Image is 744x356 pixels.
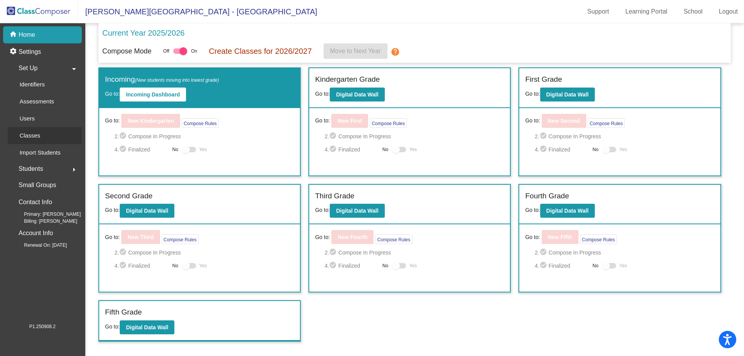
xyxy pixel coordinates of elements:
[19,228,53,239] p: Account Info
[191,48,197,55] span: On
[119,132,128,141] mat-icon: check_circle
[209,45,312,57] p: Create Classes for 2026/2027
[548,234,572,240] b: New Fifth
[325,248,505,257] span: 2. Compose In Progress
[713,5,744,18] a: Logout
[548,118,580,124] b: New Second
[19,163,43,174] span: Students
[539,261,549,270] mat-icon: check_circle
[19,97,54,106] p: Assessments
[391,47,400,57] mat-icon: help
[315,207,330,213] span: Go to:
[127,234,154,240] b: New Third
[119,248,128,257] mat-icon: check_circle
[19,47,41,57] p: Settings
[315,117,330,125] span: Go to:
[114,248,294,257] span: 2. Compose In Progress
[409,145,417,154] span: Yes
[525,207,540,213] span: Go to:
[126,324,168,330] b: Digital Data Wall
[330,48,381,54] span: Move to Next Year
[535,132,715,141] span: 2. Compose In Progress
[172,146,178,153] span: No
[135,77,219,83] span: (New students moving into lowest grade)
[105,74,219,85] label: Incoming
[535,261,589,270] span: 4. Finalized
[102,46,152,57] p: Compose Mode
[525,74,562,85] label: First Grade
[539,248,549,257] mat-icon: check_circle
[331,114,368,128] button: New First
[12,242,67,249] span: Renewal On: [DATE]
[580,234,617,244] button: Compose Rules
[409,261,417,270] span: Yes
[592,146,598,153] span: No
[77,5,317,18] span: [PERSON_NAME][GEOGRAPHIC_DATA] - [GEOGRAPHIC_DATA]
[114,261,168,270] span: 4. Finalized
[119,145,128,154] mat-icon: check_circle
[525,233,540,241] span: Go to:
[315,91,330,97] span: Go to:
[12,211,81,218] span: Primary: [PERSON_NAME]
[535,145,589,154] span: 4. Finalized
[315,191,354,202] label: Third Grade
[162,234,198,244] button: Compose Rules
[539,145,549,154] mat-icon: check_circle
[540,204,595,218] button: Digital Data Wall
[315,233,330,241] span: Go to:
[546,91,589,98] b: Digital Data Wall
[69,64,79,74] mat-icon: arrow_drop_down
[677,5,709,18] a: School
[199,145,207,154] span: Yes
[105,91,120,97] span: Go to:
[330,204,384,218] button: Digital Data Wall
[19,148,60,157] p: Import Students
[338,234,367,240] b: New Fourth
[114,145,168,154] span: 4. Finalized
[539,132,549,141] mat-icon: check_circle
[126,208,168,214] b: Digital Data Wall
[105,233,120,241] span: Go to:
[105,117,120,125] span: Go to:
[324,43,387,59] button: Move to Next Year
[105,323,120,330] span: Go to:
[120,320,174,334] button: Digital Data Wall
[542,230,579,244] button: New Fifth
[19,180,56,191] p: Small Groups
[525,91,540,97] span: Go to:
[330,88,384,101] button: Digital Data Wall
[19,63,38,74] span: Set Up
[325,145,379,154] span: 4. Finalized
[542,114,586,128] button: New Second
[540,88,595,101] button: Digital Data Wall
[19,114,34,123] p: Users
[336,91,378,98] b: Digital Data Wall
[325,261,379,270] span: 4. Finalized
[9,30,19,40] mat-icon: home
[120,88,186,101] button: Incoming Dashboard
[329,248,338,257] mat-icon: check_circle
[121,114,180,128] button: New Kindergarten
[525,191,569,202] label: Fourth Grade
[19,80,45,89] p: Identifiers
[325,132,505,141] span: 2. Compose In Progress
[329,145,338,154] mat-icon: check_circle
[19,30,35,40] p: Home
[182,118,219,128] button: Compose Rules
[619,261,627,270] span: Yes
[370,118,406,128] button: Compose Rules
[127,118,174,124] b: New Kindergarten
[105,207,120,213] span: Go to:
[329,261,338,270] mat-icon: check_circle
[114,132,294,141] span: 2. Compose In Progress
[592,262,598,269] span: No
[535,248,715,257] span: 2. Compose In Progress
[525,117,540,125] span: Go to:
[163,48,169,55] span: Off
[119,261,128,270] mat-icon: check_circle
[588,118,625,128] button: Compose Rules
[19,197,52,208] p: Contact Info
[331,230,374,244] button: New Fourth
[375,234,412,244] button: Compose Rules
[199,261,207,270] span: Yes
